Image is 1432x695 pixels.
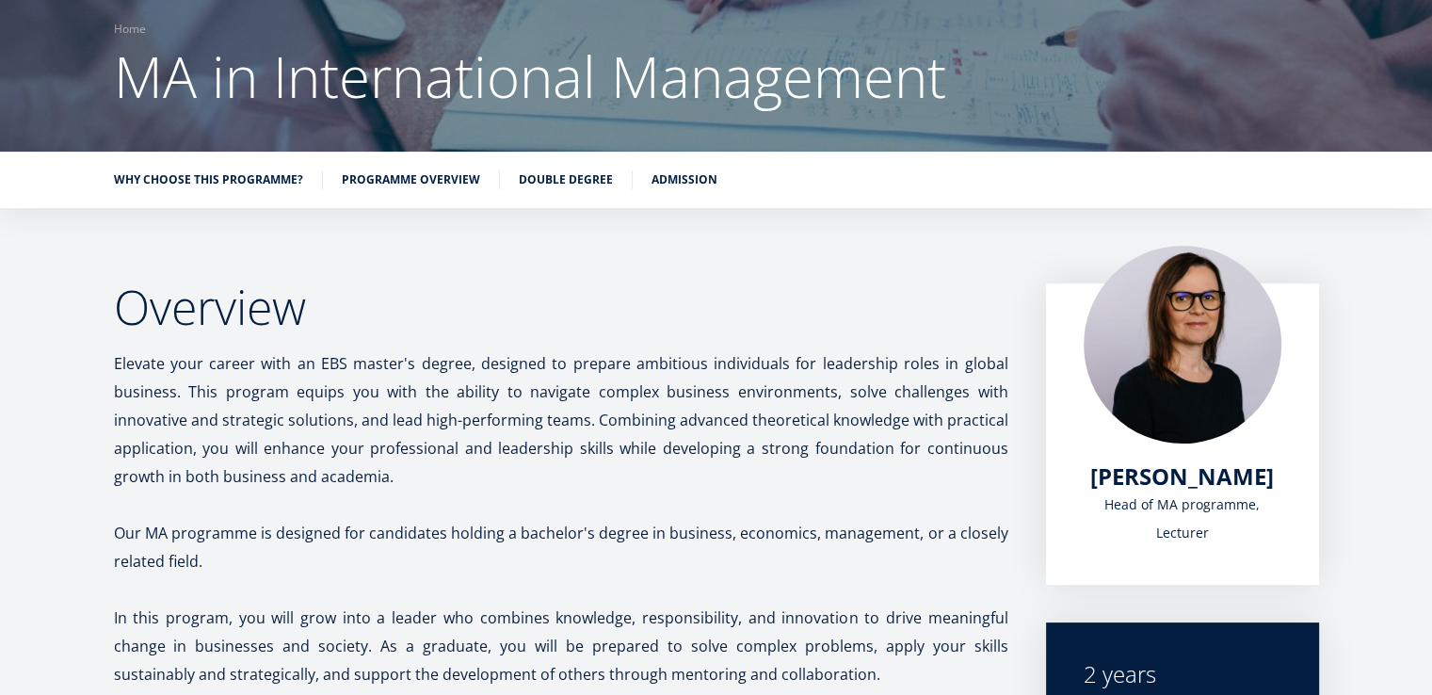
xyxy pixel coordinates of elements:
h2: Overview [114,283,1008,331]
a: Home [114,20,146,39]
input: MA in International Management [5,263,17,275]
div: 2 years [1084,660,1281,688]
span: Elevate your career with an EBS master's degree, designed to prepare ambitious individuals for le... [114,353,1008,487]
a: Double Degree [519,170,613,189]
p: Our MA programme is designed for candidates holding a bachelor's degree in business, economics, m... [114,519,1008,575]
a: Admission [652,170,717,189]
div: Head of MA programme, Lecturer [1084,491,1281,547]
span: Last Name [447,1,507,18]
a: Programme overview [342,170,480,189]
a: Why choose this programme? [114,170,303,189]
span: MA in International Management [114,38,946,115]
span: MA in International Management [22,262,208,279]
a: [PERSON_NAME] [1090,462,1274,491]
p: In this program, you will grow into a leader who combines knowledge, responsibility, and innovati... [114,604,1008,688]
img: Piret Masso [1084,246,1281,444]
span: [PERSON_NAME] [1090,461,1274,492]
